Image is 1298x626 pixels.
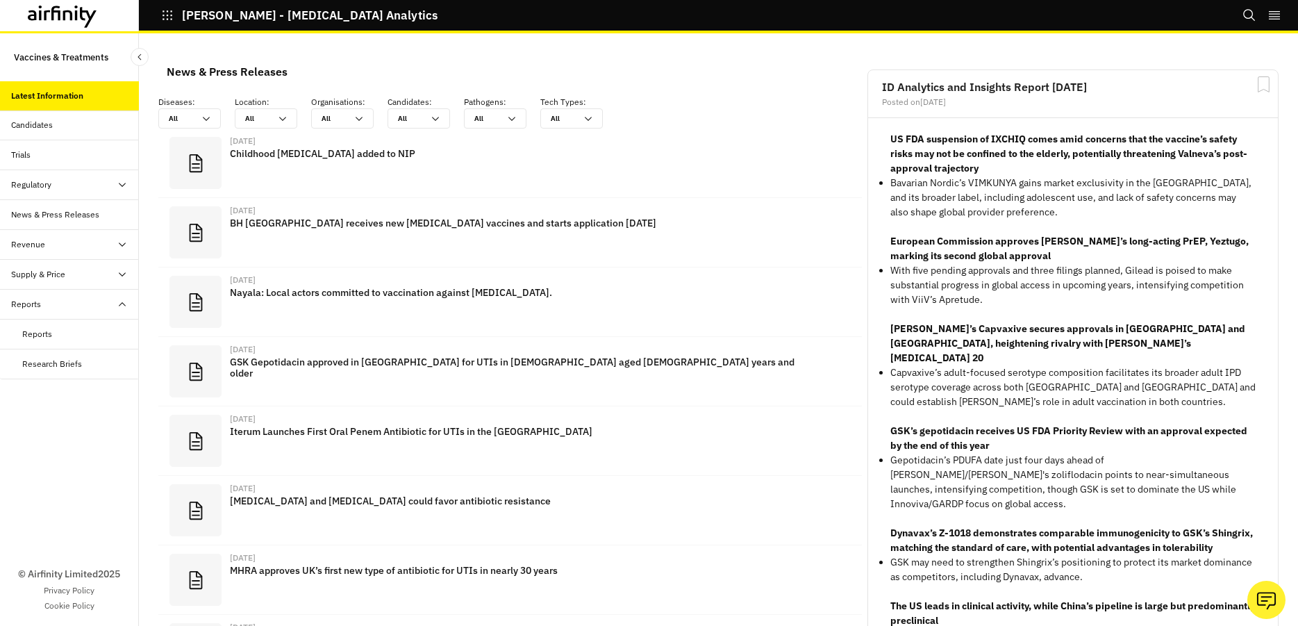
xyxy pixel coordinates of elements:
p: Iterum Launches First Oral Penem Antibiotic for UTIs in the [GEOGRAPHIC_DATA] [230,426,809,437]
a: Cookie Policy [44,600,94,612]
strong: US FDA suspension of IXCHIQ comes amid concerns that the vaccine’s safety risks may not be confin... [890,133,1247,174]
div: News & Press Releases [167,61,288,82]
div: [DATE] [230,554,809,562]
div: [DATE] [230,276,809,284]
strong: [PERSON_NAME]’s Capvaxive secures approvals in [GEOGRAPHIC_DATA] and [GEOGRAPHIC_DATA], heighteni... [890,322,1245,364]
strong: European Commission approves [PERSON_NAME]’s long-acting PrEP, Yeztugo, marking its second global... [890,235,1249,262]
p: GSK Gepotidacin approved in [GEOGRAPHIC_DATA] for UTIs in [DEMOGRAPHIC_DATA] aged [DEMOGRAPHIC_DA... [230,356,809,379]
button: Ask our analysts [1247,581,1285,619]
a: Privacy Policy [44,584,94,597]
div: [DATE] [230,415,809,423]
p: Organisations : [311,96,388,108]
p: © Airfinity Limited 2025 [18,567,120,582]
p: Location : [235,96,311,108]
p: Diseases : [158,96,235,108]
p: Candidates : [388,96,464,108]
p: Bavarian Nordic’s VIMKUNYA gains market exclusivity in the [GEOGRAPHIC_DATA], and its broader lab... [890,176,1256,220]
p: GSK may need to strengthen Shingrix’s positioning to protect its market dominance as competitors,... [890,555,1256,584]
div: Revenue [11,238,45,251]
h2: ID Analytics and Insights Report [DATE] [882,81,1264,92]
a: [DATE]Childhood [MEDICAL_DATA] added to NIP [158,129,862,198]
div: Latest Information [11,90,83,102]
button: [PERSON_NAME] - [MEDICAL_DATA] Analytics [161,3,438,27]
div: Reports [11,298,41,311]
div: Reports [22,328,52,340]
div: [DATE] [230,484,809,493]
button: Close Sidebar [131,48,149,66]
p: MHRA approves UK’s first new type of antibiotic for UTIs in nearly 30 years [230,565,809,576]
button: Search [1242,3,1256,27]
div: Trials [11,149,31,161]
a: [DATE][MEDICAL_DATA] and [MEDICAL_DATA] could favor antibiotic resistance [158,476,862,545]
a: [DATE]GSK Gepotidacin approved in [GEOGRAPHIC_DATA] for UTIs in [DEMOGRAPHIC_DATA] aged [DEMOGRAP... [158,337,862,406]
p: Gepotidacin’s PDUFA date just four days ahead of [PERSON_NAME]/[PERSON_NAME]'s zoliflodacin point... [890,453,1256,511]
p: Pathogens : [464,96,540,108]
a: [DATE]BH [GEOGRAPHIC_DATA] receives new [MEDICAL_DATA] vaccines and starts application [DATE] [158,198,862,267]
p: [MEDICAL_DATA] and [MEDICAL_DATA] could favor antibiotic resistance [230,495,809,506]
p: [PERSON_NAME] - [MEDICAL_DATA] Analytics [182,9,438,22]
svg: Bookmark Report [1255,76,1272,93]
p: Tech Types : [540,96,617,108]
div: Candidates [11,119,53,131]
div: News & Press Releases [11,208,99,221]
strong: Dynavax’s Z-1018 demonstrates comparable immunogenicity to GSK’s Shingrix, matching the standard ... [890,527,1253,554]
p: Nayala: Local actors committed to vaccination against [MEDICAL_DATA]. [230,287,809,298]
strong: GSK’s gepotidacin receives US FDA Priority Review with an approval expected by the end of this year [890,425,1247,452]
div: Regulatory [11,179,51,191]
p: Childhood [MEDICAL_DATA] added to NIP [230,148,809,159]
div: [DATE] [230,345,809,354]
div: [DATE] [230,137,809,145]
p: Capvaxive’s adult-focused serotype composition facilitates its broader adult IPD serotype coverag... [890,365,1256,409]
div: Supply & Price [11,268,65,281]
div: [DATE] [230,206,809,215]
a: [DATE]Iterum Launches First Oral Penem Antibiotic for UTIs in the [GEOGRAPHIC_DATA] [158,406,862,476]
a: [DATE]Nayala: Local actors committed to vaccination against [MEDICAL_DATA]. [158,267,862,337]
p: Vaccines & Treatments [14,44,108,70]
a: [DATE]MHRA approves UK’s first new type of antibiotic for UTIs in nearly 30 years [158,545,862,615]
p: With five pending approvals and three filings planned, Gilead is poised to make substantial progr... [890,263,1256,307]
p: BH [GEOGRAPHIC_DATA] receives new [MEDICAL_DATA] vaccines and starts application [DATE] [230,217,809,229]
div: Posted on [DATE] [882,98,1264,106]
div: Research Briefs [22,358,82,370]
